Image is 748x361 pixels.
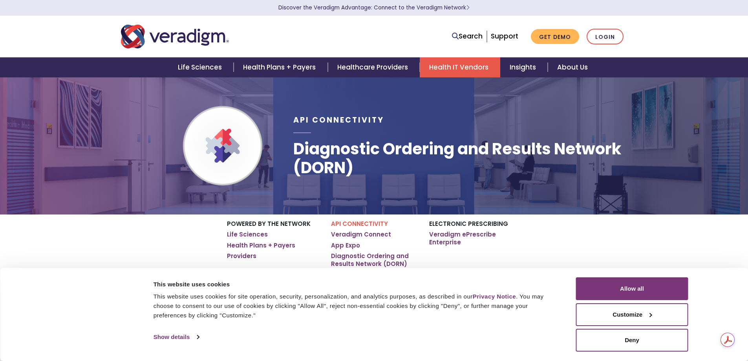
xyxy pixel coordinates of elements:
[168,57,234,77] a: Life Sciences
[227,231,268,238] a: Life Sciences
[331,231,391,238] a: Veradigm Connect
[466,4,470,11] span: Learn More
[227,252,256,260] a: Providers
[293,115,384,125] span: API Connectivity
[429,231,521,246] a: Veradigm ePrescribe Enterprise
[328,57,420,77] a: Healthcare Providers
[154,331,199,343] a: Show details
[587,29,624,45] a: Login
[576,303,688,326] button: Customize
[331,242,360,249] a: App Expo
[420,57,500,77] a: Health IT Vendors
[121,24,229,49] img: Veradigm logo
[331,252,417,268] a: Diagnostic Ordering and Results Network (DORN)
[500,57,548,77] a: Insights
[576,277,688,300] button: Allow all
[227,242,295,249] a: Health Plans + Payers
[452,31,483,42] a: Search
[154,292,558,320] div: This website uses cookies for site operation, security, personalization, and analytics purposes, ...
[154,280,558,289] div: This website uses cookies
[548,57,597,77] a: About Us
[491,31,518,41] a: Support
[473,293,516,300] a: Privacy Notice
[278,4,470,11] a: Discover the Veradigm Advantage: Connect to the Veradigm NetworkLearn More
[234,57,327,77] a: Health Plans + Payers
[293,139,627,177] h1: Diagnostic Ordering and Results Network (DORN)
[576,329,688,352] button: Deny
[531,29,579,44] a: Get Demo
